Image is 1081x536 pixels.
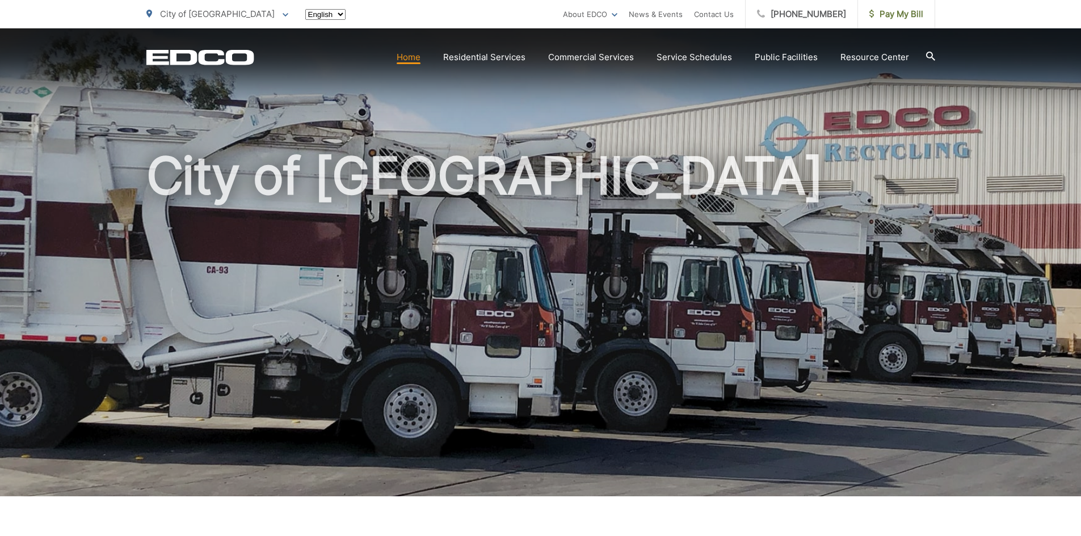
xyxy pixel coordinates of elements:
a: Resource Center [840,50,909,64]
a: News & Events [629,7,683,21]
a: Service Schedules [657,50,732,64]
span: Pay My Bill [869,7,923,21]
a: About EDCO [563,7,617,21]
select: Select a language [305,9,346,20]
a: Home [397,50,420,64]
a: Contact Us [694,7,734,21]
a: Public Facilities [755,50,818,64]
a: EDCD logo. Return to the homepage. [146,49,254,65]
a: Commercial Services [548,50,634,64]
h1: City of [GEOGRAPHIC_DATA] [146,147,935,507]
a: Residential Services [443,50,525,64]
span: City of [GEOGRAPHIC_DATA] [160,9,275,19]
